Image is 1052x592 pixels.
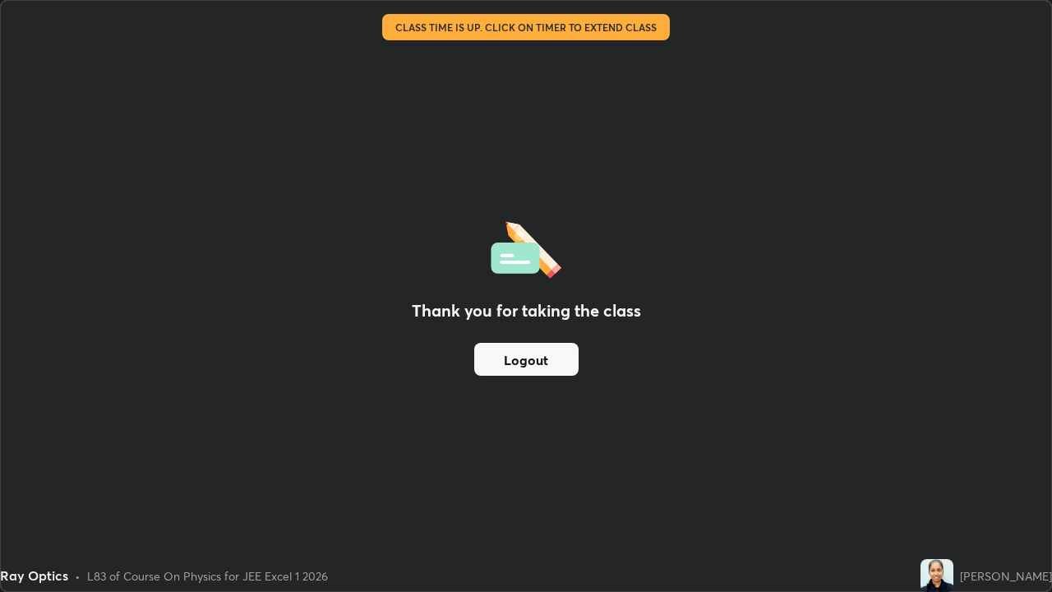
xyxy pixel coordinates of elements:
[491,216,561,279] img: offlineFeedback.1438e8b3.svg
[412,298,641,323] h2: Thank you for taking the class
[960,567,1052,585] div: [PERSON_NAME]
[474,343,579,376] button: Logout
[920,559,953,592] img: 515b3ccb7c094b98a4c123f1fd1a1405.jpg
[75,567,81,585] div: •
[87,567,328,585] div: L83 of Course On Physics for JEE Excel 1 2026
